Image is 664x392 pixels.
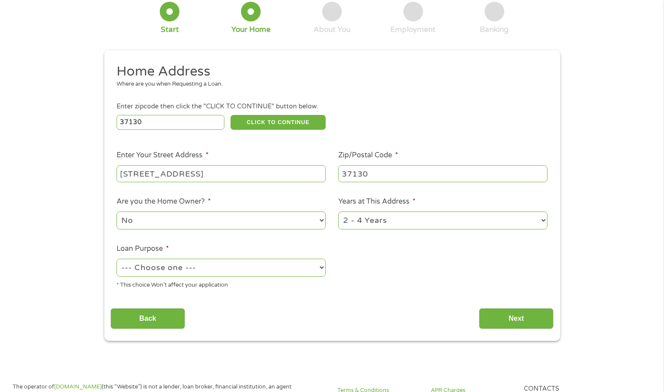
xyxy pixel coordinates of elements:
[110,308,185,330] input: Back
[338,197,416,206] label: Years at This Address
[479,308,554,330] input: Next
[117,244,169,253] label: Loan Purpose
[480,25,509,35] div: Banking
[390,25,436,35] div: Employment
[117,102,547,111] div: Enter zipcode then click the "CLICK TO CONTINUE" button below.
[117,165,326,182] input: 1 Main Street
[338,151,398,160] label: Zip/Postal Code
[313,25,351,35] div: About You
[231,115,326,130] button: CLICK TO CONTINUE
[117,197,211,206] label: Are you the Home Owner?
[117,63,541,80] h2: Home Address
[161,25,179,35] div: Start
[117,278,326,290] div: * This choice Won’t affect your application
[117,151,209,160] label: Enter Your Street Address
[54,383,102,390] a: [DOMAIN_NAME]
[231,25,271,35] div: Your Home
[117,115,224,130] input: Enter Zipcode (e.g 01510)
[117,80,541,89] div: Where are you when Requesting a Loan.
